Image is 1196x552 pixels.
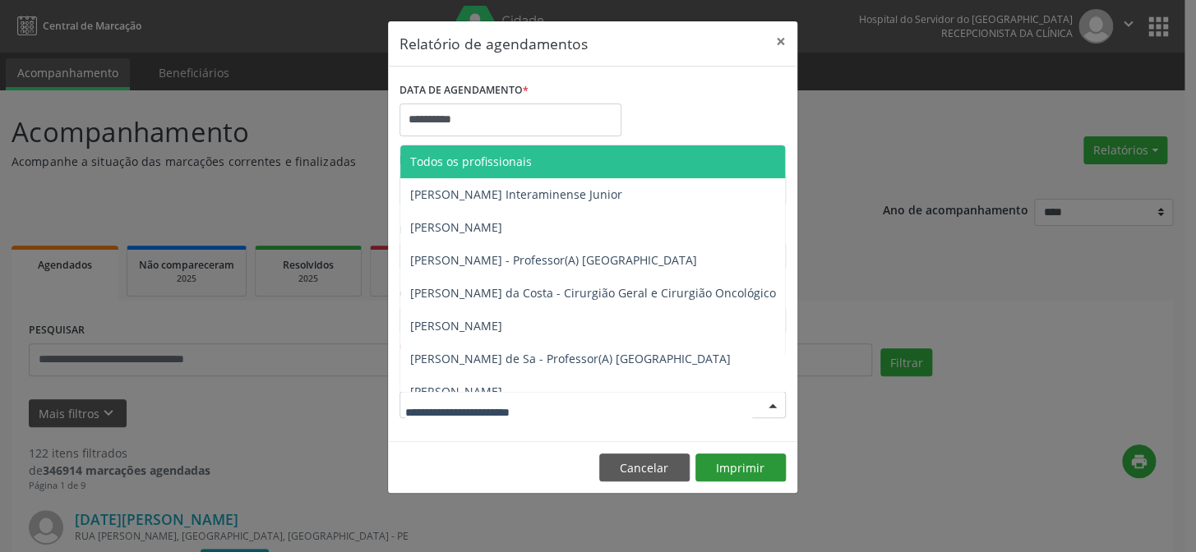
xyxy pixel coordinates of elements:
span: Todos os profissionais [410,154,532,169]
span: [PERSON_NAME] - Professor(A) [GEOGRAPHIC_DATA] [410,252,697,268]
h5: Relatório de agendamentos [399,33,588,54]
button: Cancelar [599,453,690,481]
span: [PERSON_NAME] Interaminense Junior [410,186,622,202]
span: [PERSON_NAME] [410,384,502,399]
span: [PERSON_NAME] da Costa - Cirurgião Geral e Cirurgião Oncológico [410,285,776,301]
span: [PERSON_NAME] [410,219,502,235]
label: DATA DE AGENDAMENTO [399,78,529,103]
button: Imprimir [695,453,786,481]
button: Close [764,21,797,62]
span: [PERSON_NAME] de Sa - Professor(A) [GEOGRAPHIC_DATA] [410,351,731,366]
span: [PERSON_NAME] [410,318,502,333]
